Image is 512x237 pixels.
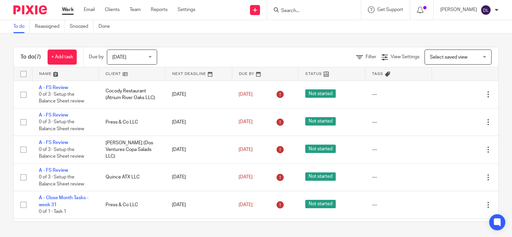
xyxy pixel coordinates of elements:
[13,20,30,33] a: To do
[372,72,383,76] span: Tags
[112,55,126,60] span: [DATE]
[372,146,425,153] div: ---
[89,54,104,60] p: Due by
[430,55,467,60] span: Select saved view
[151,6,168,13] a: Reports
[481,5,491,15] img: svg%3E
[39,113,68,117] a: A - FS Review
[48,50,77,65] a: + Add task
[39,168,68,173] a: A - FS Review
[391,55,420,59] span: View Settings
[39,147,84,159] span: 0 of 3 · Setup the Balance Sheet review
[35,54,41,60] span: (7)
[20,54,41,61] h1: To do
[99,136,166,163] td: [PERSON_NAME] (Dos Ventures Copa Salads LLC)
[440,6,477,13] p: [PERSON_NAME]
[39,92,84,104] span: 0 of 3 · Setup the Balance Sheet review
[39,175,84,186] span: 0 of 3 · Setup the Balance Sheet review
[84,6,95,13] a: Email
[305,200,336,208] span: Not started
[165,163,232,191] td: [DATE]
[305,89,336,98] span: Not started
[39,120,84,132] span: 0 of 3 · Setup the Balance Sheet review
[35,20,65,33] a: Reassigned
[165,136,232,163] td: [DATE]
[239,175,253,179] span: [DATE]
[239,92,253,97] span: [DATE]
[372,119,425,126] div: ---
[165,81,232,108] td: [DATE]
[105,6,120,13] a: Clients
[99,20,115,33] a: Done
[372,202,425,208] div: ---
[39,195,88,207] a: A - Close Month Tasks - week 31
[239,203,253,207] span: [DATE]
[130,6,141,13] a: Team
[70,20,93,33] a: Snoozed
[366,55,376,59] span: Filter
[39,140,68,145] a: A - FS Review
[305,145,336,153] span: Not started
[239,120,253,125] span: [DATE]
[239,147,253,152] span: [DATE]
[13,5,47,14] img: Pixie
[377,7,403,12] span: Get Support
[99,108,166,136] td: Press & Co LLC
[39,209,66,214] span: 0 of 1 · Task 1
[305,117,336,126] span: Not started
[372,174,425,180] div: ---
[62,6,74,13] a: Work
[372,91,425,98] div: ---
[99,81,166,108] td: Cocody Restaurant (Atrium River Oaks LLC)
[280,8,341,14] input: Search
[305,172,336,181] span: Not started
[165,108,232,136] td: [DATE]
[99,163,166,191] td: Quince ATX LLC
[165,191,232,219] td: [DATE]
[99,191,166,219] td: Press & Co LLC
[178,6,195,13] a: Settings
[39,85,68,90] a: A - FS Review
